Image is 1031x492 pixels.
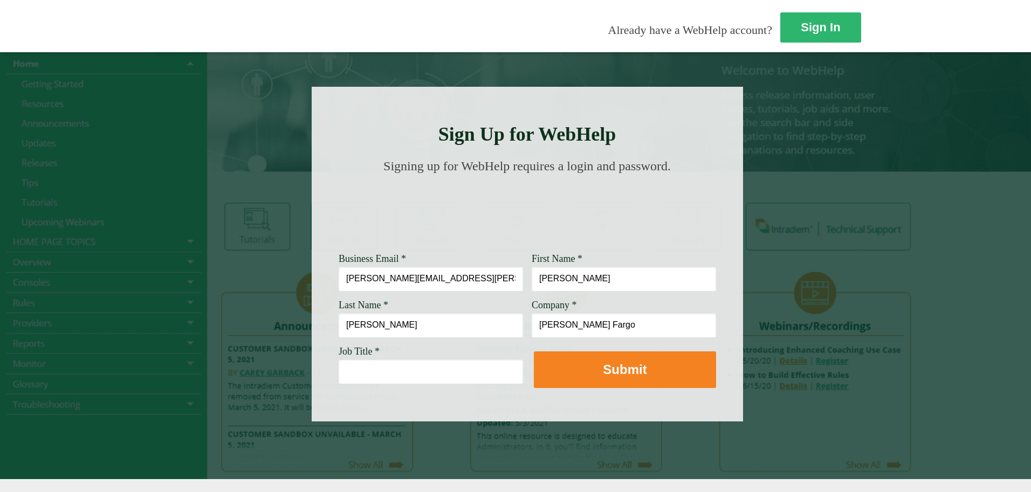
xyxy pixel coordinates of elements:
span: Company * [532,300,577,310]
span: Signing up for WebHelp requires a login and password. [383,159,671,173]
span: Job Title * [339,346,380,357]
strong: Submit [603,362,647,377]
a: Sign In [780,12,861,43]
button: Submit [534,351,716,388]
img: Need Credentials? Sign up below. Have Credentials? Use the sign-in button. [345,184,710,238]
span: Business Email * [339,253,406,264]
strong: Sign In [801,20,840,34]
span: Already have a WebHelp account? [608,23,772,37]
span: Last Name * [339,300,388,310]
strong: Sign Up for WebHelp [438,123,616,145]
span: First Name * [532,253,582,264]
